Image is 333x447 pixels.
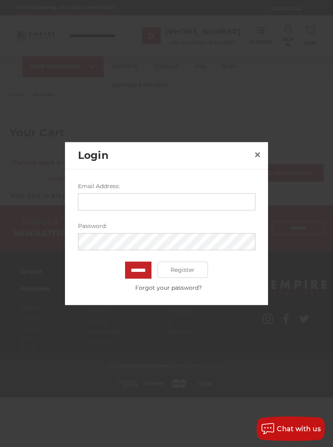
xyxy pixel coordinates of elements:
[82,284,255,292] a: Forgot your password?
[78,222,255,230] label: Password:
[158,262,208,278] a: Register
[78,148,251,163] h2: Login
[277,425,321,433] span: Chat with us
[257,417,325,441] button: Chat with us
[78,182,255,191] label: Email Address:
[254,146,261,162] span: ×
[251,148,264,161] a: Close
